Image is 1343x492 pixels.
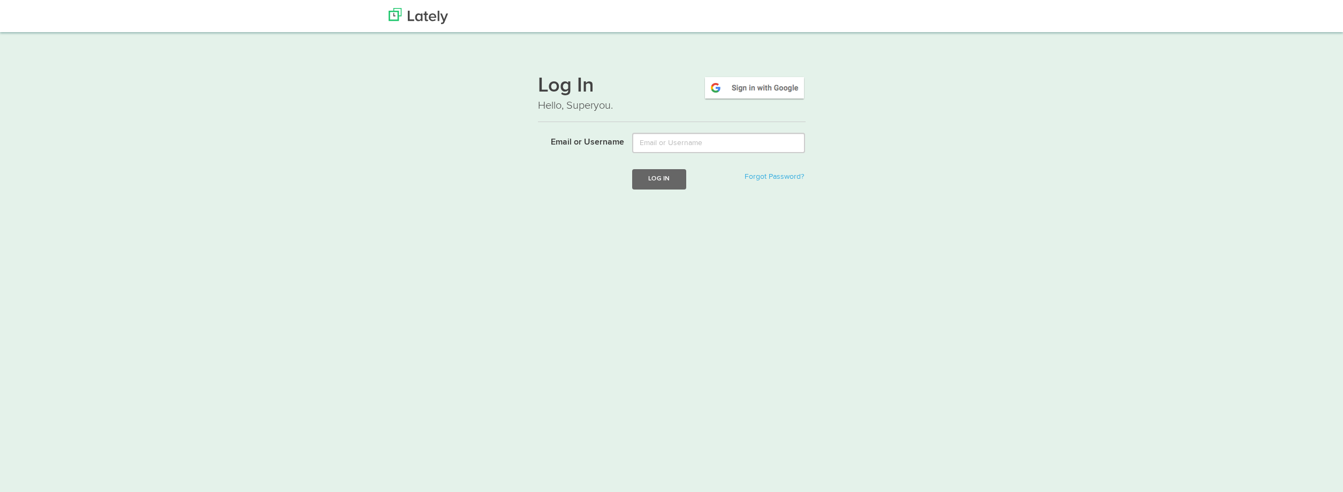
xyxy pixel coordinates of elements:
[632,133,805,153] input: Email or Username
[389,8,448,24] img: Lately
[745,173,804,180] a: Forgot Password?
[703,75,806,100] img: google-signin.png
[538,75,806,98] h1: Log In
[538,98,806,113] p: Hello, Superyou.
[530,133,625,149] label: Email or Username
[632,169,686,189] button: Log In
